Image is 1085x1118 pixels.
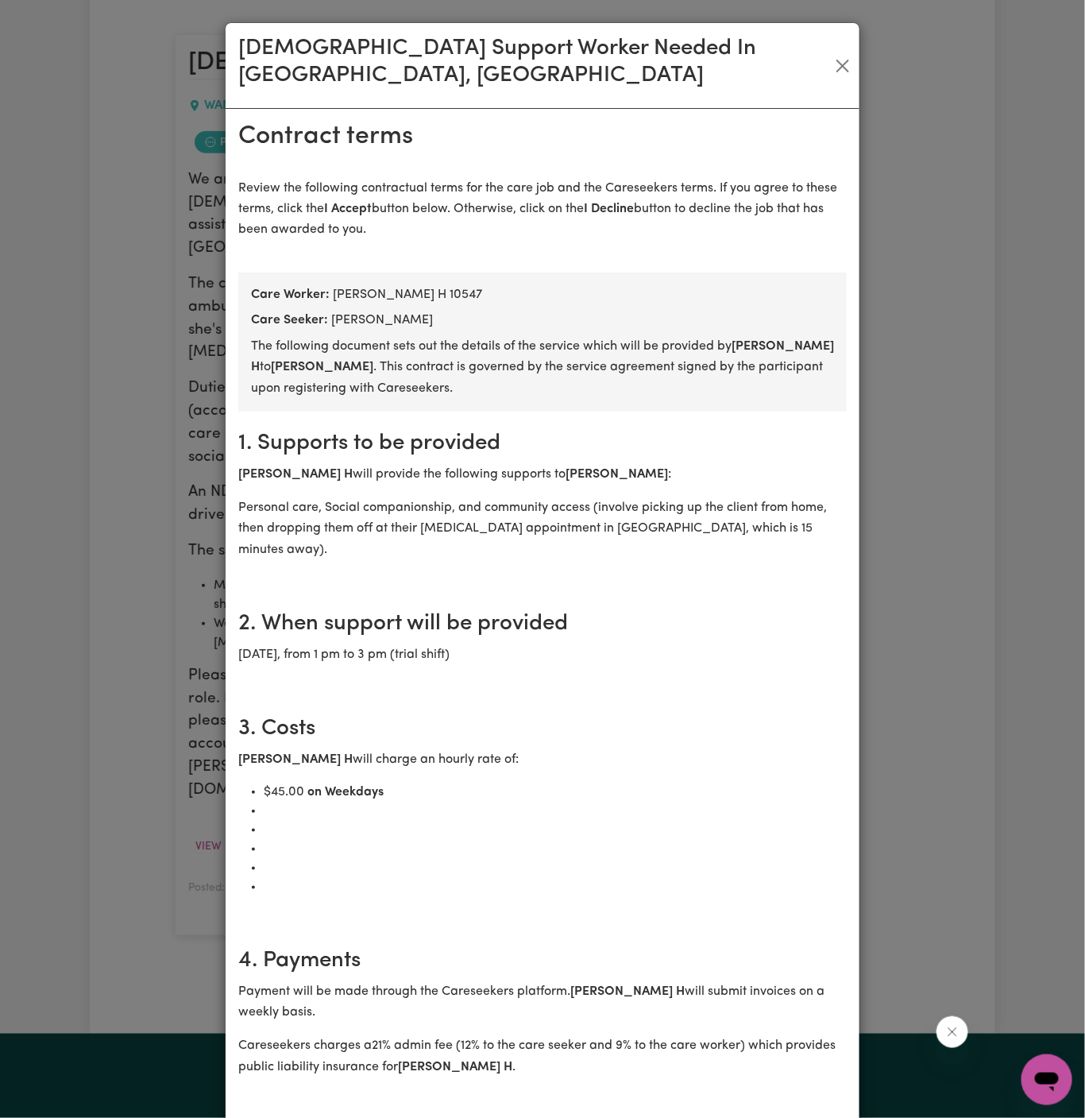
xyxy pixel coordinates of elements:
[238,497,847,560] p: Personal care, Social companionship, and community access (involve picking up the client from hom...
[1021,1054,1072,1105] iframe: Button to launch messaging window
[324,203,372,215] strong: I Accept
[238,468,353,481] b: [PERSON_NAME] H
[238,981,847,1023] p: Payment will be made through the Careseekers platform. will submit invoices on a weekly basis.
[238,36,832,89] h3: [DEMOGRAPHIC_DATA] Support Worker Needed In [GEOGRAPHIC_DATA], [GEOGRAPHIC_DATA]
[10,11,96,24] span: Need any help?
[271,361,373,373] b: [PERSON_NAME]
[251,311,834,330] div: [PERSON_NAME]
[832,53,853,79] button: Close
[238,644,847,665] p: [DATE], from 1 pm to 3 pm (trial shift)
[251,288,330,301] b: Care Worker:
[936,1016,968,1048] iframe: Close message
[238,122,847,152] h2: Contract terms
[307,786,384,799] b: on Weekdays
[238,948,847,975] h2: 4. Payments
[398,1061,512,1074] b: [PERSON_NAME] H
[238,611,847,638] h2: 2. When support will be provided
[570,985,685,998] b: [PERSON_NAME] H
[584,203,634,215] strong: I Decline
[238,464,847,485] p: will provide the following supports to :
[238,716,847,743] h2: 3. Costs
[238,178,847,241] p: Review the following contractual terms for the care job and the Careseekers terms. If you agree t...
[264,786,304,799] span: $ 45.00
[238,431,847,458] h2: 1. Supports to be provided
[238,753,353,766] b: [PERSON_NAME] H
[251,285,834,304] div: [PERSON_NAME] H 10547
[251,314,328,327] b: Care Seeker:
[251,336,834,399] p: The following document sets out the details of the service which will be provided by to . This co...
[238,749,847,770] p: will charge an hourly rate of:
[566,468,668,481] b: [PERSON_NAME]
[238,1035,847,1077] p: Careseekers charges a 21 % admin fee ( 12 % to the care seeker and 9% to the care worker) which p...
